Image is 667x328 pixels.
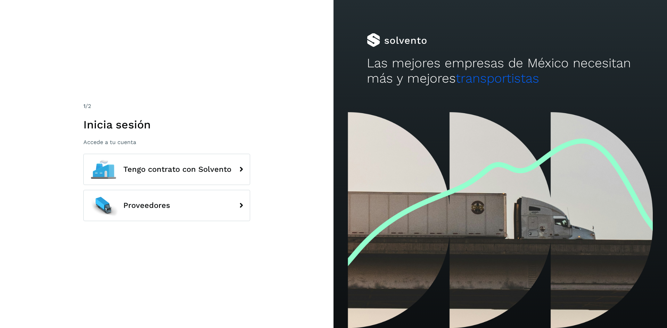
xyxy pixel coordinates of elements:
[83,154,250,185] button: Tengo contrato con Solvento
[83,190,250,221] button: Proveedores
[123,165,231,174] span: Tengo contrato con Solvento
[123,201,170,210] span: Proveedores
[83,102,250,110] div: /2
[367,56,634,86] h2: Las mejores empresas de México necesitan más y mejores
[456,71,539,86] span: transportistas
[83,139,250,145] p: Accede a tu cuenta
[83,103,85,109] span: 1
[83,118,250,131] h1: Inicia sesión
